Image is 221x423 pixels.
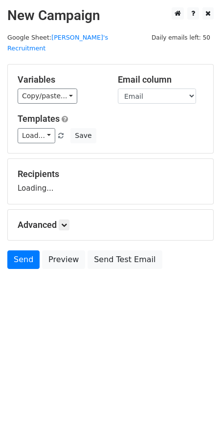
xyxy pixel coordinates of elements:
button: Save [70,128,96,143]
div: Loading... [18,169,203,194]
h5: Recipients [18,169,203,179]
h5: Variables [18,74,103,85]
a: Preview [42,250,85,269]
a: Send [7,250,40,269]
a: Templates [18,113,60,124]
small: Google Sheet: [7,34,108,52]
a: Daily emails left: 50 [148,34,214,41]
h5: Advanced [18,220,203,230]
a: Load... [18,128,55,143]
a: Copy/paste... [18,89,77,104]
h2: New Campaign [7,7,214,24]
span: Daily emails left: 50 [148,32,214,43]
h5: Email column [118,74,203,85]
a: [PERSON_NAME]'s Recruitment [7,34,108,52]
a: Send Test Email [88,250,162,269]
